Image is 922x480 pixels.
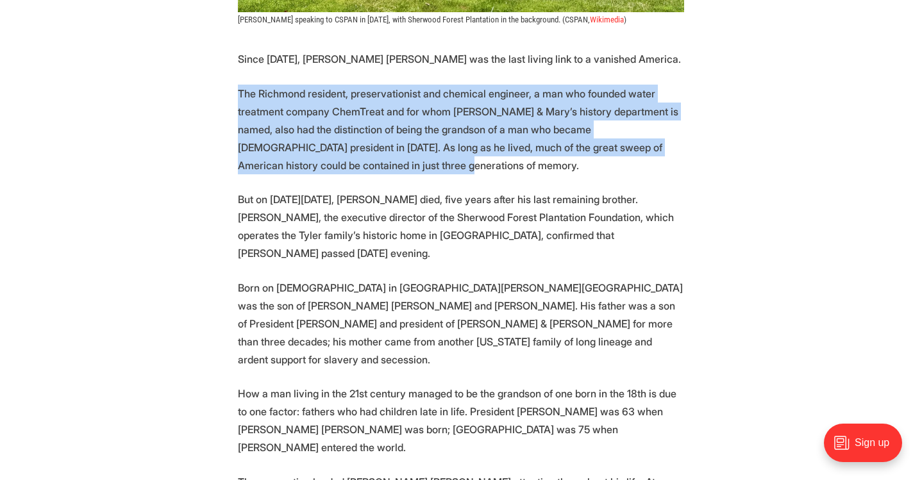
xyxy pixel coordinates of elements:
[238,385,684,456] p: How a man living in the 21st century managed to be the grandson of one born in the 18th is due to...
[238,50,684,68] p: Since [DATE], [PERSON_NAME] [PERSON_NAME] was the last living link to a vanished America.
[590,15,624,24] a: Wikimedia
[624,15,626,24] span: )
[238,15,590,24] span: [PERSON_NAME] speaking to CSPAN in [DATE], with Sherwood Forest Plantation in the background. (CS...
[238,85,684,174] p: The Richmond resident, preservationist and chemical engineer, a man who founded water treatment c...
[238,190,684,262] p: But on [DATE][DATE], [PERSON_NAME] died, five years after his last remaining brother. [PERSON_NAM...
[813,417,922,480] iframe: portal-trigger
[238,279,684,368] p: Born on [DEMOGRAPHIC_DATA] in [GEOGRAPHIC_DATA][PERSON_NAME][GEOGRAPHIC_DATA] was the son of [PER...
